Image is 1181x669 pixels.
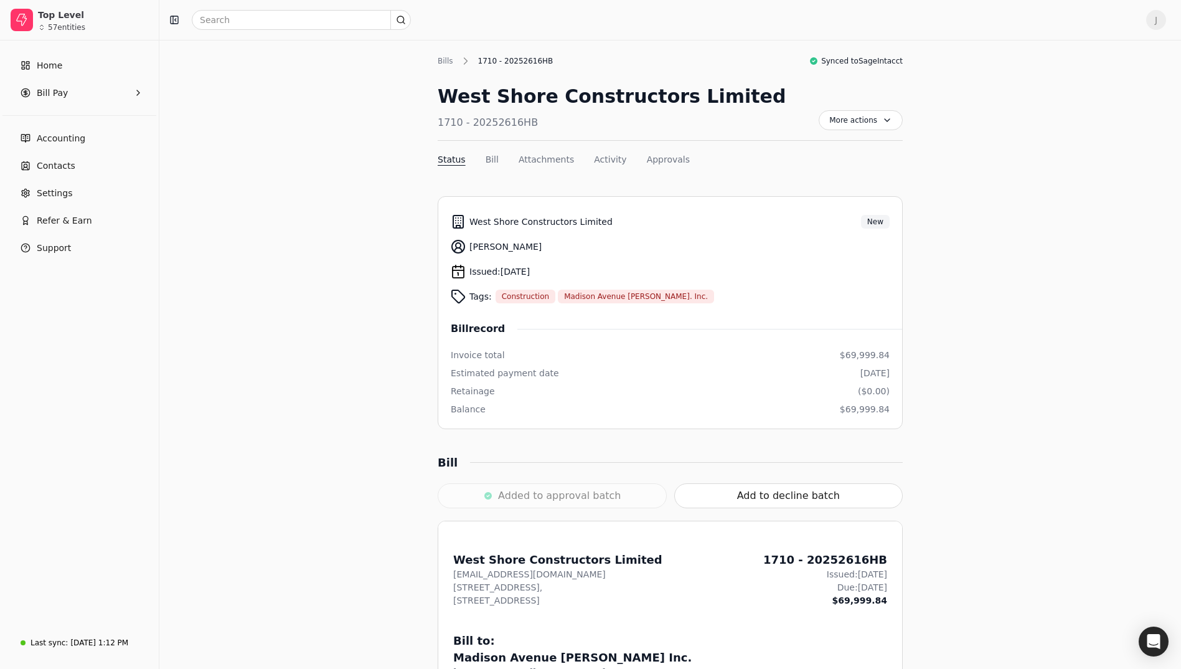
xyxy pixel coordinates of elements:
[451,385,495,398] div: Retainage
[5,80,154,105] button: Bill Pay
[453,568,662,581] div: [EMAIL_ADDRESS][DOMAIN_NAME]
[860,367,890,380] div: [DATE]
[647,153,690,166] button: Approvals
[763,551,887,568] div: 1710 - 20252616HB
[451,349,505,362] div: Invoice total
[453,632,887,649] div: Bill to:
[472,55,560,67] div: 1710 - 20252616HB
[821,55,903,67] span: Synced to SageIntacct
[453,551,662,568] div: West Shore Constructors Limited
[451,367,559,380] div: Estimated payment date
[48,24,85,31] div: 57 entities
[469,240,542,254] span: [PERSON_NAME]
[37,242,71,255] span: Support
[70,637,128,648] div: [DATE] 1:12 PM
[5,632,154,654] a: Last sync:[DATE] 1:12 PM
[469,290,492,303] span: Tags:
[438,454,470,471] div: Bill
[502,291,549,302] span: Construction
[858,385,890,398] div: ($0.00)
[867,216,883,227] span: New
[451,403,486,416] div: Balance
[438,153,466,166] button: Status
[192,10,411,30] input: Search
[840,349,890,362] div: $69,999.84
[438,82,786,110] div: West Shore Constructors Limited
[5,53,154,78] a: Home
[37,159,75,173] span: Contacts
[519,153,574,166] button: Attachments
[37,59,62,72] span: Home
[5,153,154,178] a: Contacts
[453,581,662,594] div: [STREET_ADDRESS],
[840,403,890,416] div: $69,999.84
[5,181,154,206] a: Settings
[438,55,559,67] nav: Breadcrumb
[37,132,85,145] span: Accounting
[37,87,68,100] span: Bill Pay
[1146,10,1166,30] button: J
[438,115,786,130] div: 1710 - 20252616HB
[5,208,154,233] button: Refer & Earn
[37,187,72,200] span: Settings
[37,214,92,227] span: Refer & Earn
[763,568,887,581] div: Issued: [DATE]
[674,483,903,508] button: Add to decline batch
[38,9,148,21] div: Top Level
[469,216,613,229] span: West Shore Constructors Limited
[763,594,887,607] div: $69,999.84
[31,637,68,648] div: Last sync:
[594,153,626,166] button: Activity
[469,265,530,278] span: Issued: [DATE]
[451,321,517,336] span: Bill record
[5,235,154,260] button: Support
[486,153,499,166] button: Bill
[438,55,459,67] div: Bills
[453,594,662,607] div: [STREET_ADDRESS]
[1139,627,1169,657] div: Open Intercom Messenger
[564,291,708,302] span: Madison Avenue [PERSON_NAME]. Inc.
[5,126,154,151] a: Accounting
[453,649,887,666] div: Madison Avenue [PERSON_NAME] Inc.
[763,581,887,594] div: Due: [DATE]
[819,110,903,130] button: More actions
